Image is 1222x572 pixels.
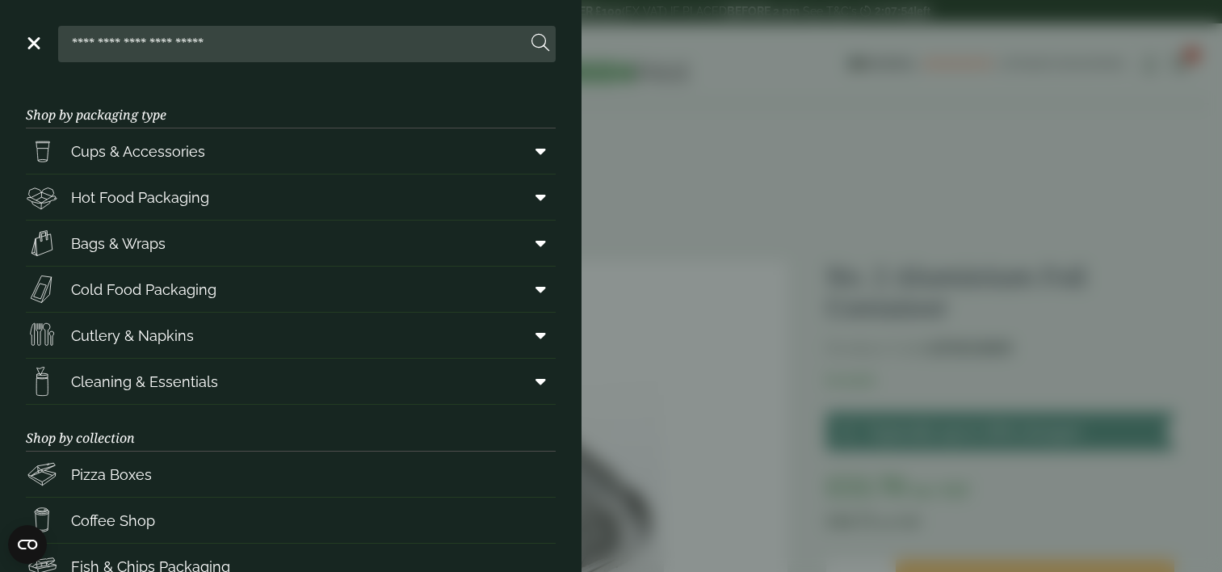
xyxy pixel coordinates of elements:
[26,135,58,167] img: PintNhalf_cup.svg
[26,221,556,266] a: Bags & Wraps
[26,128,556,174] a: Cups & Accessories
[26,452,556,497] a: Pizza Boxes
[26,498,556,543] a: Coffee Shop
[26,319,58,351] img: Cutlery.svg
[26,458,58,490] img: Pizza_boxes.svg
[71,279,216,301] span: Cold Food Packaging
[26,273,58,305] img: Sandwich_box.svg
[8,525,47,564] button: Open CMP widget
[26,365,58,397] img: open-wipe.svg
[26,267,556,312] a: Cold Food Packaging
[71,464,152,486] span: Pizza Boxes
[26,359,556,404] a: Cleaning & Essentials
[26,82,556,128] h3: Shop by packaging type
[71,510,155,532] span: Coffee Shop
[26,504,58,536] img: HotDrink_paperCup.svg
[71,325,194,347] span: Cutlery & Napkins
[26,405,556,452] h3: Shop by collection
[71,233,166,254] span: Bags & Wraps
[71,187,209,208] span: Hot Food Packaging
[71,141,205,162] span: Cups & Accessories
[71,371,218,393] span: Cleaning & Essentials
[26,313,556,358] a: Cutlery & Napkins
[26,181,58,213] img: Deli_box.svg
[26,227,58,259] img: Paper_carriers.svg
[26,175,556,220] a: Hot Food Packaging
